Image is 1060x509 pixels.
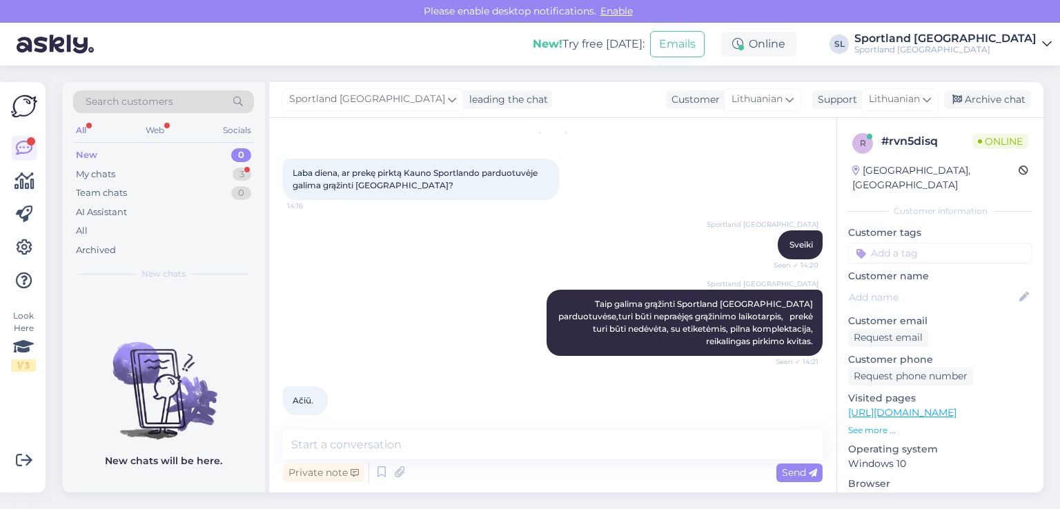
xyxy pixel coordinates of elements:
div: leading the chat [464,92,548,107]
p: See more ... [848,424,1032,437]
span: Sportland [GEOGRAPHIC_DATA] [707,219,818,230]
p: New chats will be here. [105,454,222,468]
span: r [860,138,866,148]
div: All [73,121,89,139]
a: Sportland [GEOGRAPHIC_DATA]Sportland [GEOGRAPHIC_DATA] [854,33,1052,55]
div: Archive chat [944,90,1031,109]
div: Support [812,92,857,107]
div: Archived [76,243,116,257]
p: Chrome [TECHNICAL_ID] [848,491,1032,506]
input: Add name [849,290,1017,305]
div: Request email [848,328,928,347]
p: Customer phone [848,352,1032,367]
div: Team chats [76,186,127,200]
span: New chats [141,268,186,280]
span: Sveiki [789,239,813,250]
span: Search customers [86,94,173,109]
div: 3 [233,168,251,181]
p: Customer name [848,269,1032,283]
span: Sportland [GEOGRAPHIC_DATA] [289,92,445,107]
p: Customer email [848,314,1032,328]
div: Customer information [848,205,1032,217]
p: Visited pages [848,391,1032,406]
span: Seen ✓ 14:21 [767,357,818,367]
div: 0 [231,148,251,162]
span: Lithuanian [869,92,920,107]
div: 1 / 3 [11,359,36,372]
div: Web [143,121,167,139]
span: Lithuanian [732,92,783,107]
div: Private note [283,463,364,482]
p: Operating system [848,442,1032,457]
span: Laba diena, ar prekę pirktą Kauno Sportlando parduotuvėje galima grąžinti [GEOGRAPHIC_DATA]? [293,168,540,190]
div: 0 [231,186,251,200]
div: SL [830,34,849,54]
div: Online [721,32,796,57]
span: Sportland [GEOGRAPHIC_DATA] [707,279,818,289]
div: # rvn5disq [881,133,972,150]
div: Try free [DATE]: [533,36,645,52]
span: 14:16 [287,201,339,211]
div: Request phone number [848,367,973,386]
div: Socials [220,121,254,139]
span: Send [782,466,817,479]
span: Enable [596,5,637,17]
p: Windows 10 [848,457,1032,471]
span: Taip galima grąžinti Sportland [GEOGRAPHIC_DATA] parduotuvėse,turi būti nepraėjęs grąžinimo laiko... [558,299,815,346]
img: No chats [62,317,265,441]
p: Browser [848,477,1032,491]
div: My chats [76,168,115,181]
div: Customer [666,92,720,107]
span: Online [972,134,1028,149]
a: [URL][DOMAIN_NAME] [848,406,956,419]
div: All [76,224,88,238]
div: Look Here [11,310,36,372]
div: Sportland [GEOGRAPHIC_DATA] [854,33,1037,44]
div: Sportland [GEOGRAPHIC_DATA] [854,44,1037,55]
span: 14:25 [287,416,339,426]
div: New [76,148,97,162]
div: AI Assistant [76,206,127,219]
button: Emails [650,31,705,57]
p: Customer tags [848,226,1032,240]
b: New! [533,37,562,50]
img: Askly Logo [11,93,37,119]
input: Add a tag [848,243,1032,263]
span: Seen ✓ 14:20 [767,260,818,270]
div: [GEOGRAPHIC_DATA], [GEOGRAPHIC_DATA] [852,163,1019,192]
span: Ačiū. [293,395,313,406]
